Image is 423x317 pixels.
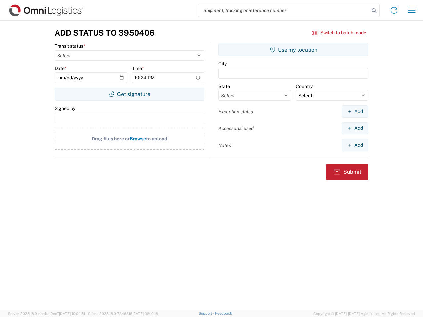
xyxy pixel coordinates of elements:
[218,125,254,131] label: Accessorial used
[326,164,368,180] button: Submit
[198,4,369,17] input: Shipment, tracking or reference number
[312,27,366,38] button: Switch to batch mode
[342,139,368,151] button: Add
[55,105,75,111] label: Signed by
[146,136,167,141] span: to upload
[218,43,368,56] button: Use my location
[342,105,368,118] button: Add
[199,311,215,315] a: Support
[132,312,158,316] span: [DATE] 08:10:16
[218,142,231,148] label: Notes
[55,65,67,71] label: Date
[55,88,204,101] button: Get signature
[218,109,253,115] label: Exception status
[55,28,155,38] h3: Add Status to 3950406
[59,312,85,316] span: [DATE] 10:04:51
[313,311,415,317] span: Copyright © [DATE]-[DATE] Agistix Inc., All Rights Reserved
[218,61,227,67] label: City
[8,312,85,316] span: Server: 2025.18.0-daa1fe12ee7
[342,122,368,134] button: Add
[92,136,130,141] span: Drag files here or
[88,312,158,316] span: Client: 2025.18.0-7346316
[218,83,230,89] label: State
[215,311,232,315] a: Feedback
[55,43,85,49] label: Transit status
[130,136,146,141] span: Browse
[296,83,313,89] label: Country
[132,65,144,71] label: Time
